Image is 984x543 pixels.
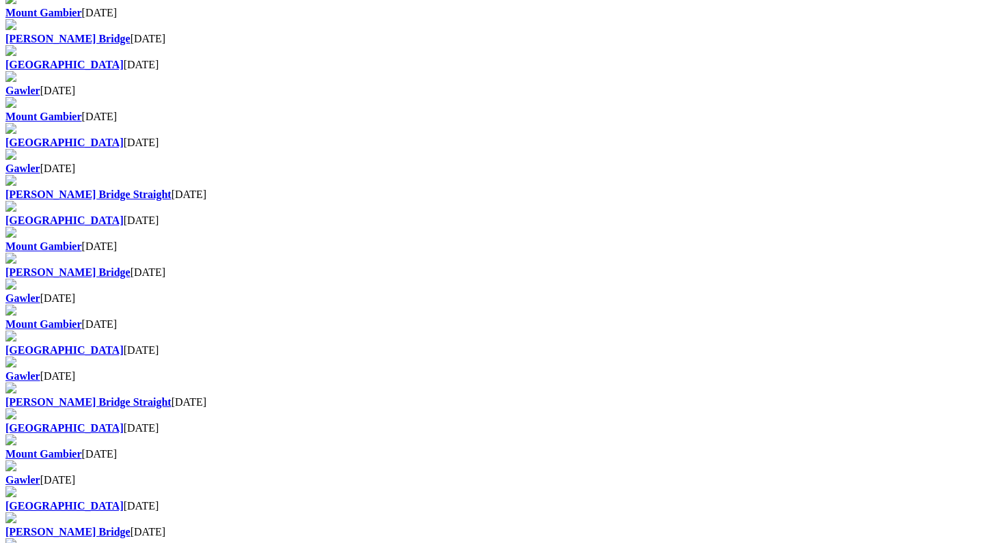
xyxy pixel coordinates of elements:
[5,344,979,357] div: [DATE]
[5,85,979,97] div: [DATE]
[5,137,124,148] a: [GEOGRAPHIC_DATA]
[5,512,16,523] img: file-red.svg
[5,422,979,434] div: [DATE]
[5,214,124,226] a: [GEOGRAPHIC_DATA]
[5,111,979,123] div: [DATE]
[5,253,16,264] img: file-red.svg
[5,7,82,18] a: Mount Gambier
[5,408,16,419] img: file-red.svg
[5,382,16,393] img: file-red.svg
[5,266,131,278] a: [PERSON_NAME] Bridge
[5,19,16,30] img: file-red.svg
[5,370,40,382] a: Gawler
[5,318,979,331] div: [DATE]
[5,266,979,279] div: [DATE]
[5,33,131,44] a: [PERSON_NAME] Bridge
[5,292,40,304] a: Gawler
[5,344,124,356] a: [GEOGRAPHIC_DATA]
[5,189,979,201] div: [DATE]
[5,33,979,45] div: [DATE]
[5,474,40,486] a: Gawler
[5,137,979,149] div: [DATE]
[5,396,979,408] div: [DATE]
[5,318,82,330] a: Mount Gambier
[5,422,124,434] a: [GEOGRAPHIC_DATA]
[5,486,16,497] img: file-red.svg
[5,45,16,56] img: file-red.svg
[5,240,82,252] a: Mount Gambier
[5,163,40,174] a: Gawler
[5,331,16,342] img: file-red.svg
[5,526,979,538] div: [DATE]
[5,305,16,316] img: file-red.svg
[5,460,16,471] img: file-red.svg
[5,163,979,175] div: [DATE]
[5,59,124,70] a: [GEOGRAPHIC_DATA]
[5,370,979,382] div: [DATE]
[5,434,16,445] img: file-red.svg
[5,71,16,82] img: file-red.svg
[5,175,16,186] img: file-red.svg
[5,474,979,486] div: [DATE]
[5,214,979,227] div: [DATE]
[5,448,979,460] div: [DATE]
[5,279,16,290] img: file-red.svg
[5,448,82,460] a: Mount Gambier
[5,149,16,160] img: file-red.svg
[5,189,172,200] a: [PERSON_NAME] Bridge Straight
[5,201,16,212] img: file-red.svg
[5,7,979,19] div: [DATE]
[5,240,979,253] div: [DATE]
[5,357,16,367] img: file-red.svg
[5,500,124,512] a: [GEOGRAPHIC_DATA]
[5,227,16,238] img: file-red.svg
[5,396,172,408] a: [PERSON_NAME] Bridge Straight
[5,97,16,108] img: file-red.svg
[5,500,979,512] div: [DATE]
[5,85,40,96] a: Gawler
[5,526,131,538] a: [PERSON_NAME] Bridge
[5,292,979,305] div: [DATE]
[5,111,82,122] a: Mount Gambier
[5,123,16,134] img: file-red.svg
[5,59,979,71] div: [DATE]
